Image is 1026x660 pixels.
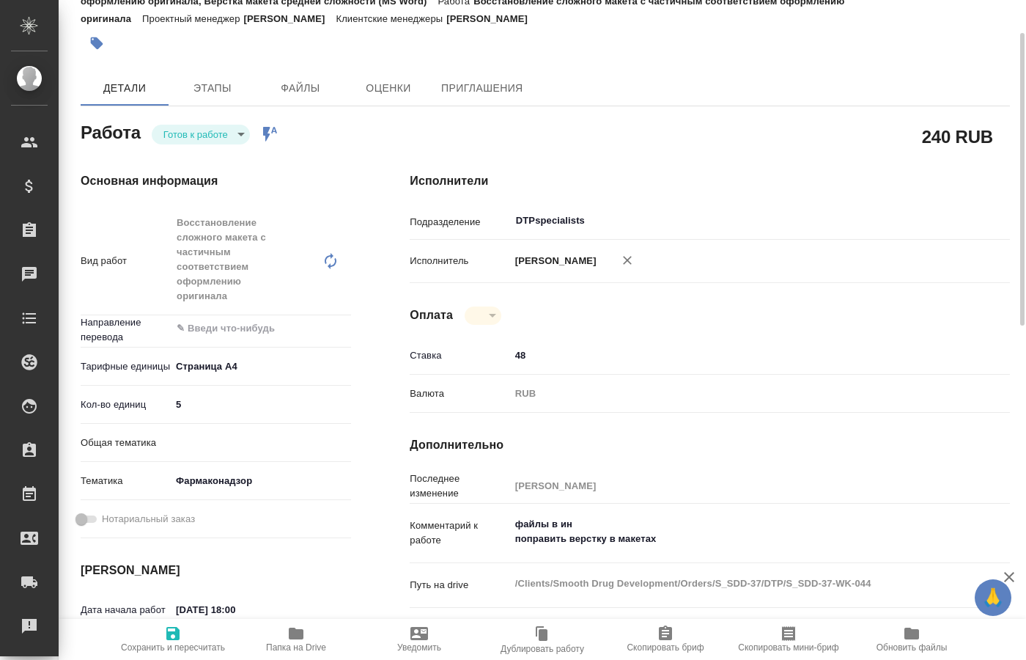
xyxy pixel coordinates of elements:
h2: Работа [81,118,141,144]
div: Фармаконадзор [171,469,351,494]
button: Дублировать работу [481,619,604,660]
span: Уведомить [397,642,441,653]
p: Дата начала работ [81,603,171,617]
textarea: /Clients/Smooth Drug Development/Orders/S_SDD-37/DTP/S_SDD-37-WK-044 [510,571,960,596]
span: Сохранить и пересчитать [121,642,225,653]
p: Направление перевода [81,315,171,345]
div: Готов к работе [152,125,250,144]
button: Добавить тэг [81,27,113,59]
h2: 240 RUB [922,124,993,149]
p: [PERSON_NAME] [244,13,336,24]
button: Удалить исполнителя [611,244,643,276]
h4: Дополнительно [410,436,1010,454]
input: Пустое поле [510,475,960,496]
p: Комментарий к работе [410,518,509,548]
p: Клиентские менеджеры [336,13,446,24]
span: Дублировать работу [501,644,584,654]
div: Готов к работе [465,307,501,325]
p: Ставка [410,348,509,363]
p: Общая тематика [81,436,171,450]
span: Оценки [353,79,424,98]
h4: Исполнители [410,172,1010,190]
p: [PERSON_NAME] [446,13,539,24]
p: Подразделение [410,215,509,230]
p: Валюта [410,386,509,401]
input: ✎ Введи что-нибудь [510,345,960,366]
input: ✎ Введи что-нибудь [171,599,299,620]
p: Путь на drive [410,578,509,593]
input: ✎ Введи что-нибудь [175,320,298,337]
button: Обновить файлы [850,619,973,660]
span: Скопировать бриф [627,642,704,653]
span: Этапы [177,79,248,98]
p: Вид работ [81,254,171,268]
button: Скопировать бриф [604,619,727,660]
p: Тарифные единицы [81,359,171,374]
h4: Оплата [410,307,453,324]
span: Обновить файлы [876,642,948,653]
span: 🙏 [981,582,1005,613]
button: Папка на Drive [235,619,358,660]
input: ✎ Введи что-нибудь [171,394,351,415]
p: Тематика [81,474,171,488]
span: Папка на Drive [266,642,326,653]
button: Уведомить [358,619,481,660]
p: [PERSON_NAME] [510,254,597,268]
div: Страница А4 [171,354,351,379]
p: Исполнитель [410,254,509,268]
h4: [PERSON_NAME] [81,562,351,579]
p: Кол-во единиц [81,397,171,412]
h4: Основная информация [81,172,351,190]
button: 🙏 [975,579,1011,616]
textarea: файлы в ин поправить верстку в макетах [510,512,960,551]
span: Детали [89,79,160,98]
span: Приглашения [441,79,523,98]
span: Файлы [265,79,336,98]
button: Скопировать мини-бриф [727,619,850,660]
span: Скопировать мини-бриф [738,642,838,653]
div: RUB [510,381,960,406]
span: Нотариальный заказ [102,512,195,527]
button: Open [343,327,346,330]
button: Open [952,219,955,222]
button: Сохранить и пересчитать [111,619,235,660]
div: ​ [171,430,351,455]
p: Проектный менеджер [142,13,243,24]
p: Последнее изменение [410,472,509,501]
button: Готов к работе [159,128,232,141]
